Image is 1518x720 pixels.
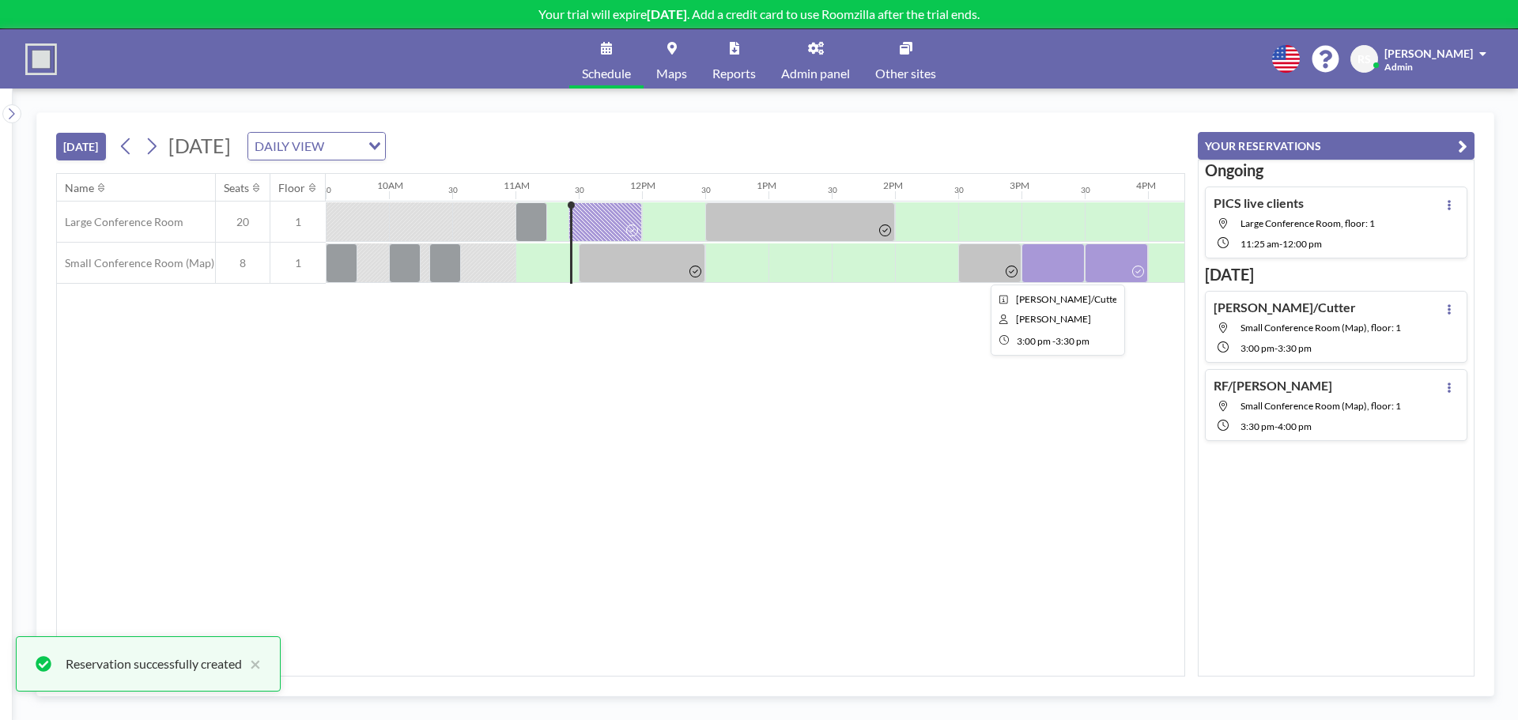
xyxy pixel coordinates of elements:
[56,133,106,160] button: [DATE]
[1282,238,1322,250] span: 12:00 PM
[448,185,458,195] div: 30
[630,179,655,191] div: 12PM
[1055,335,1089,347] span: 3:30 PM
[1274,420,1278,432] span: -
[57,256,214,270] span: Small Conference Room (Map)
[1240,420,1274,432] span: 3:30 PM
[575,185,584,195] div: 30
[701,185,711,195] div: 30
[1279,238,1282,250] span: -
[1240,400,1401,412] span: Small Conference Room (Map), floor: 1
[1240,217,1375,229] span: Large Conference Room, floor: 1
[270,215,326,229] span: 1
[757,179,776,191] div: 1PM
[57,215,183,229] span: Large Conference Room
[1214,300,1356,315] h4: [PERSON_NAME]/Cutter
[1016,293,1121,305] span: BLY/Cutter
[504,179,530,191] div: 11AM
[828,185,837,195] div: 30
[25,43,57,75] img: organization-logo
[216,256,270,270] span: 8
[251,136,327,156] span: DAILY VIEW
[1205,160,1467,180] h3: Ongoing
[216,215,270,229] span: 20
[1052,335,1055,347] span: -
[644,29,700,89] a: Maps
[1205,265,1467,285] h3: [DATE]
[224,181,249,195] div: Seats
[781,67,850,80] span: Admin panel
[1081,185,1090,195] div: 30
[569,29,644,89] a: Schedule
[1358,52,1371,66] span: RS
[1016,313,1091,325] span: Rafi Schmideg
[700,29,768,89] a: Reports
[1278,342,1312,354] span: 3:30 PM
[1136,179,1156,191] div: 4PM
[377,179,403,191] div: 10AM
[883,179,903,191] div: 2PM
[1240,238,1279,250] span: 11:25 AM
[1017,335,1051,347] span: 3:00 PM
[66,654,242,673] div: Reservation successfully created
[65,181,94,195] div: Name
[875,67,936,80] span: Other sites
[1384,61,1413,73] span: Admin
[270,256,326,270] span: 1
[1240,322,1401,334] span: Small Conference Room (Map), floor: 1
[322,185,331,195] div: 30
[1214,195,1304,211] h4: PICS live clients
[278,181,305,195] div: Floor
[329,136,359,156] input: Search for option
[712,67,756,80] span: Reports
[582,67,631,80] span: Schedule
[1384,47,1473,60] span: [PERSON_NAME]
[1010,179,1029,191] div: 3PM
[656,67,687,80] span: Maps
[248,133,385,160] div: Search for option
[1198,132,1475,160] button: YOUR RESERVATIONS
[768,29,863,89] a: Admin panel
[1274,342,1278,354] span: -
[242,654,261,673] button: close
[1278,420,1312,432] span: 4:00 PM
[954,185,964,195] div: 30
[1214,378,1332,394] h4: RF/[PERSON_NAME]
[863,29,949,89] a: Other sites
[1240,342,1274,354] span: 3:00 PM
[647,6,687,21] b: [DATE]
[168,134,231,157] span: [DATE]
